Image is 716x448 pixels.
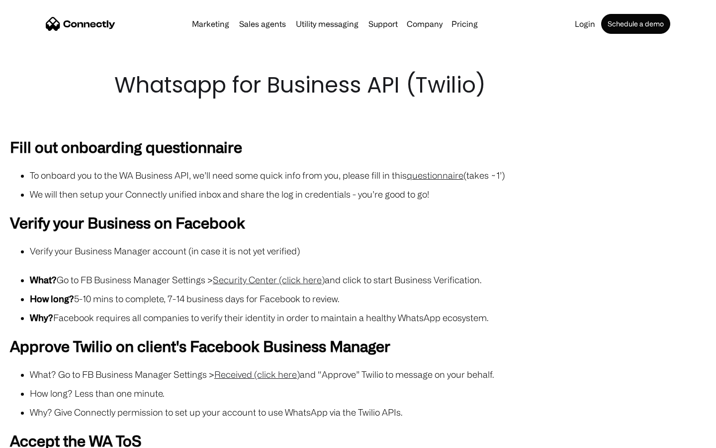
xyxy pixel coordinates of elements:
ul: Language list [20,431,60,445]
div: Company [404,17,446,31]
a: Schedule a demo [601,14,670,34]
a: Login [571,20,599,28]
li: 5-10 mins to complete, 7-14 business days for Facebook to review. [30,292,706,306]
a: questionnaire [407,170,463,180]
a: Received (click here) [214,369,300,379]
li: To onboard you to the WA Business API, we’ll need some quick info from you, please fill in this (... [30,168,706,182]
li: Facebook requires all companies to verify their identity in order to maintain a healthy WhatsApp ... [30,311,706,325]
a: Sales agents [235,20,290,28]
strong: How long? [30,294,74,304]
li: How long? Less than one minute. [30,386,706,400]
strong: Approve Twilio on client's Facebook Business Manager [10,337,390,354]
a: Support [364,20,402,28]
a: Marketing [188,20,233,28]
strong: What? [30,275,57,285]
strong: Fill out onboarding questionnaire [10,138,242,155]
h1: Whatsapp for Business API (Twilio) [114,70,602,101]
a: Utility messaging [292,20,362,28]
li: What? Go to FB Business Manager Settings > and “Approve” Twilio to message on your behalf. [30,367,706,381]
li: We will then setup your Connectly unified inbox and share the log in credentials - you’re good to... [30,187,706,201]
li: Why? Give Connectly permission to set up your account to use WhatsApp via the Twilio APIs. [30,405,706,419]
div: Company [407,17,443,31]
li: Verify your Business Manager account (in case it is not yet verified) [30,244,706,258]
strong: Why? [30,313,53,323]
strong: Verify your Business on Facebook [10,214,245,231]
a: home [46,16,115,31]
a: Pricing [447,20,482,28]
aside: Language selected: English [10,431,60,445]
li: Go to FB Business Manager Settings > and click to start Business Verification. [30,273,706,287]
a: Security Center (click here) [213,275,325,285]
